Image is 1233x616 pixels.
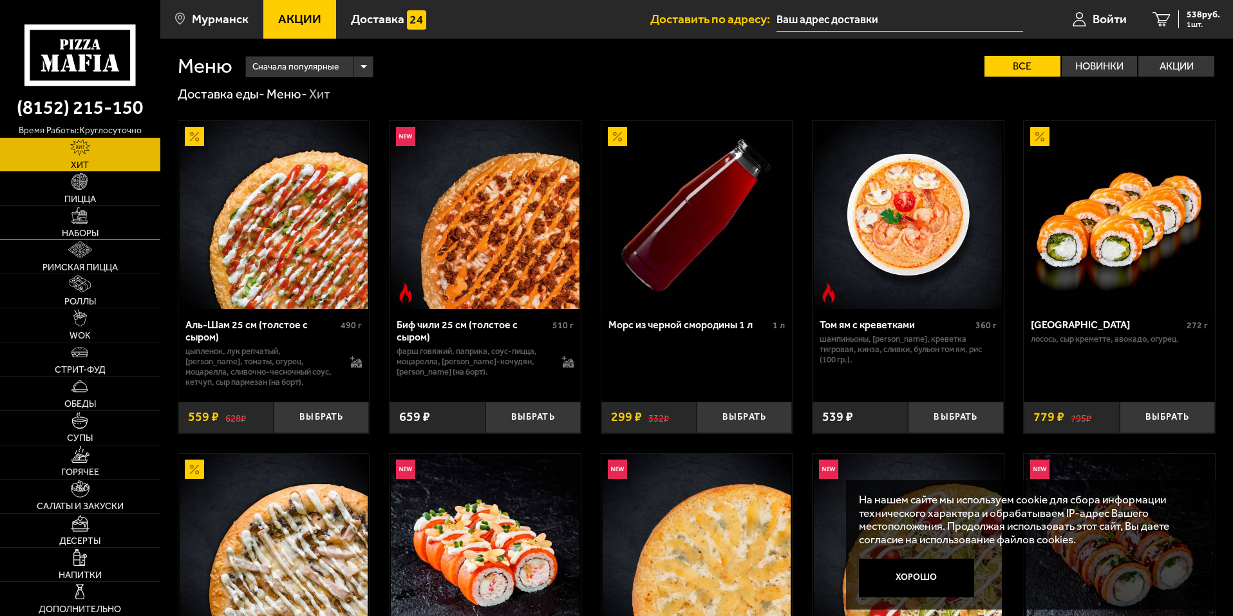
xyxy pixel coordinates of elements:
span: Салаты и закуски [37,502,124,511]
img: Новинка [608,460,627,479]
span: 538 руб. [1187,10,1220,19]
div: [GEOGRAPHIC_DATA] [1031,319,1183,331]
input: Ваш адрес доставки [777,8,1023,32]
span: 360 г [975,320,997,331]
img: Новинка [1030,460,1049,479]
button: Выбрать [1120,402,1215,433]
span: 1 л [773,320,785,331]
span: 659 ₽ [399,411,430,424]
div: Морс из черной смородины 1 л [608,319,770,331]
span: Дополнительно [39,605,121,614]
a: АкционныйФиладельфия [1024,121,1215,309]
img: Филадельфия [1026,121,1214,309]
label: Все [984,56,1060,77]
button: Выбрать [697,402,792,433]
span: WOK [70,331,91,341]
img: Аль-Шам 25 см (толстое с сыром) [180,121,368,309]
img: Новинка [396,460,415,479]
img: Акционный [185,460,204,479]
img: Новинка [819,460,838,479]
span: Мурманск [192,13,249,25]
p: цыпленок, лук репчатый, [PERSON_NAME], томаты, огурец, моцарелла, сливочно-чесночный соус, кетчуп... [185,346,338,387]
button: Выбрать [274,402,369,433]
span: Пицца [64,195,96,204]
img: Акционный [608,127,627,146]
span: 559 ₽ [188,411,219,424]
label: Акции [1138,56,1214,77]
div: Аль-Шам 25 см (толстое с сыром) [185,319,338,343]
img: Морс из черной смородины 1 л [603,121,791,309]
span: Десерты [59,537,100,546]
h1: Меню [178,56,232,77]
div: Биф чили 25 см (толстое с сыром) [397,319,549,343]
span: Доставить по адресу: [650,13,777,25]
button: Хорошо [859,559,975,597]
span: 539 ₽ [822,411,853,424]
div: Том ям с креветками [820,319,972,331]
p: лосось, Сыр креметте, авокадо, огурец. [1031,334,1208,344]
label: Новинки [1062,56,1138,77]
img: Том ям с креветками [814,121,1002,309]
span: Супы [67,434,93,443]
a: НовинкаОстрое блюдоБиф чили 25 см (толстое с сыром) [390,121,581,309]
a: Меню- [267,86,307,102]
span: Римская пицца [42,263,118,272]
p: фарш говяжий, паприка, соус-пицца, моцарелла, [PERSON_NAME]-кочудян, [PERSON_NAME] (на борт). [397,346,549,377]
span: Войти [1093,13,1127,25]
img: Акционный [1030,127,1049,146]
img: 15daf4d41897b9f0e9f617042186c801.svg [407,10,426,30]
span: 510 г [552,320,574,331]
span: Роллы [64,297,96,306]
span: 299 ₽ [611,411,642,424]
img: Острое блюдо [819,283,838,303]
span: Напитки [59,571,102,580]
span: Стрит-фуд [55,366,106,375]
img: Острое блюдо [396,283,415,303]
img: Биф чили 25 см (толстое с сыром) [391,121,579,309]
span: Доставка [351,13,404,25]
span: Сначала популярные [252,55,339,79]
img: Акционный [185,127,204,146]
a: Острое блюдоТом ям с креветками [813,121,1004,309]
span: 490 г [341,320,362,331]
button: Выбрать [485,402,581,433]
s: 332 ₽ [648,411,669,424]
span: Наборы [62,229,99,238]
a: АкционныйАль-Шам 25 см (толстое с сыром) [178,121,370,309]
img: Новинка [396,127,415,146]
span: 1 шт. [1187,21,1220,28]
div: Хит [309,86,330,103]
s: 795 ₽ [1071,411,1091,424]
span: Горячее [61,468,99,477]
p: шампиньоны, [PERSON_NAME], креветка тигровая, кинза, сливки, бульон том ям, рис (100 гр.). [820,334,997,365]
span: 779 ₽ [1033,411,1064,424]
span: Обеды [64,400,96,409]
p: На нашем сайте мы используем cookie для сбора информации технического характера и обрабатываем IP... [859,493,1196,546]
a: АкционныйМорс из черной смородины 1 л [601,121,793,309]
span: Акции [278,13,321,25]
a: Доставка еды- [178,86,265,102]
s: 628 ₽ [225,411,246,424]
button: Выбрать [908,402,1003,433]
span: 272 г [1187,320,1208,331]
span: Хит [71,161,89,170]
